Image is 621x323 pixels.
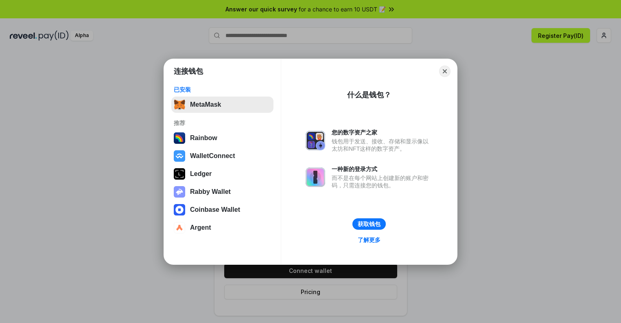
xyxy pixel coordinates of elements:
div: 了解更多 [358,236,380,244]
button: Coinbase Wallet [171,202,273,218]
div: Rabby Wallet [190,188,231,196]
img: svg+xml,%3Csvg%20width%3D%22120%22%20height%3D%22120%22%20viewBox%3D%220%200%20120%20120%22%20fil... [174,132,185,144]
img: svg+xml,%3Csvg%20xmlns%3D%22http%3A%2F%2Fwww.w3.org%2F2000%2Fsvg%22%20fill%3D%22none%22%20viewBox... [306,167,325,187]
div: Ledger [190,170,212,178]
button: Rainbow [171,130,273,146]
img: svg+xml,%3Csvg%20xmlns%3D%22http%3A%2F%2Fwww.w3.org%2F2000%2Fsvg%22%20fill%3D%22none%22%20viewBox... [174,186,185,198]
div: Coinbase Wallet [190,206,240,213]
div: Argent [190,224,211,231]
img: svg+xml,%3Csvg%20fill%3D%22none%22%20height%3D%2233%22%20viewBox%3D%220%200%2035%2033%22%20width%... [174,99,185,110]
button: Rabby Wallet [171,184,273,200]
img: svg+xml,%3Csvg%20xmlns%3D%22http%3A%2F%2Fwww.w3.org%2F2000%2Fsvg%22%20fill%3D%22none%22%20viewBox... [306,131,325,150]
img: svg+xml,%3Csvg%20width%3D%2228%22%20height%3D%2228%22%20viewBox%3D%220%200%2028%2028%22%20fill%3D... [174,150,185,162]
button: 获取钱包 [352,218,386,230]
img: svg+xml,%3Csvg%20width%3D%2228%22%20height%3D%2228%22%20viewBox%3D%220%200%2028%2028%22%20fill%3D... [174,222,185,233]
button: Close [439,66,450,77]
div: Rainbow [190,134,217,142]
button: Ledger [171,166,273,182]
button: MetaMask [171,97,273,113]
div: 钱包用于发送、接收、存储和显示像以太坊和NFT这样的数字资产。 [332,138,433,152]
div: 一种新的登录方式 [332,165,433,173]
div: 获取钱包 [358,220,380,228]
div: 什么是钱包？ [347,90,391,100]
div: 已安装 [174,86,271,93]
a: 了解更多 [353,235,385,245]
div: 推荐 [174,119,271,127]
button: WalletConnect [171,148,273,164]
h1: 连接钱包 [174,66,203,76]
img: svg+xml,%3Csvg%20width%3D%2228%22%20height%3D%2228%22%20viewBox%3D%220%200%2028%2028%22%20fill%3D... [174,204,185,215]
button: Argent [171,220,273,236]
img: svg+xml,%3Csvg%20xmlns%3D%22http%3A%2F%2Fwww.w3.org%2F2000%2Fsvg%22%20width%3D%2228%22%20height%3... [174,168,185,180]
div: WalletConnect [190,152,235,160]
div: 您的数字资产之家 [332,129,433,136]
div: MetaMask [190,101,221,108]
div: 而不是在每个网站上创建新的账户和密码，只需连接您的钱包。 [332,174,433,189]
